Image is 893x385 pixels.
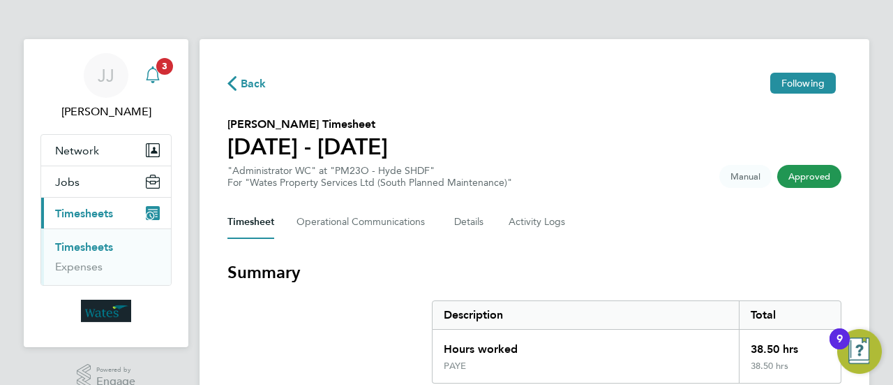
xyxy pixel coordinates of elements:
button: Timesheet [227,205,274,239]
button: Activity Logs [509,205,567,239]
div: 38.50 hrs [739,361,841,383]
button: Open Resource Center, 9 new notifications [837,329,882,374]
h1: [DATE] - [DATE] [227,133,388,161]
div: Summary [432,300,841,384]
span: Jobs [55,175,80,189]
button: Following [770,73,836,94]
span: Back [241,75,267,92]
div: "Administrator WC" at "PM23O - Hyde SHDF" [227,165,512,189]
button: Timesheets [41,198,171,228]
button: Back [227,74,267,92]
nav: Main navigation [24,39,188,347]
div: Hours worked [433,330,739,361]
a: Timesheets [55,240,113,254]
a: 3 [139,53,167,98]
a: Go to home page [40,300,172,322]
span: Timesheets [55,207,113,220]
div: Description [433,301,739,329]
h2: [PERSON_NAME] Timesheet [227,116,388,133]
span: Jamie Joyce [40,103,172,120]
div: PAYE [444,361,466,372]
div: 38.50 hrs [739,330,841,361]
div: Timesheets [41,228,171,285]
button: Jobs [41,166,171,197]
button: Details [454,205,486,239]
span: This timesheet has been approved. [777,165,841,188]
div: Total [739,301,841,329]
div: 9 [836,339,843,357]
h3: Summary [227,261,841,284]
a: Expenses [55,260,103,273]
span: Powered by [96,364,135,376]
a: JJ[PERSON_NAME] [40,53,172,120]
button: Operational Communications [297,205,432,239]
span: 3 [156,58,173,75]
div: For "Wates Property Services Ltd (South Planned Maintenance)" [227,177,512,189]
span: Network [55,144,99,157]
span: This timesheet was manually created. [719,165,772,188]
img: wates-logo-retina.png [81,300,131,322]
span: Following [781,77,825,89]
span: JJ [98,66,114,85]
button: Network [41,135,171,166]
